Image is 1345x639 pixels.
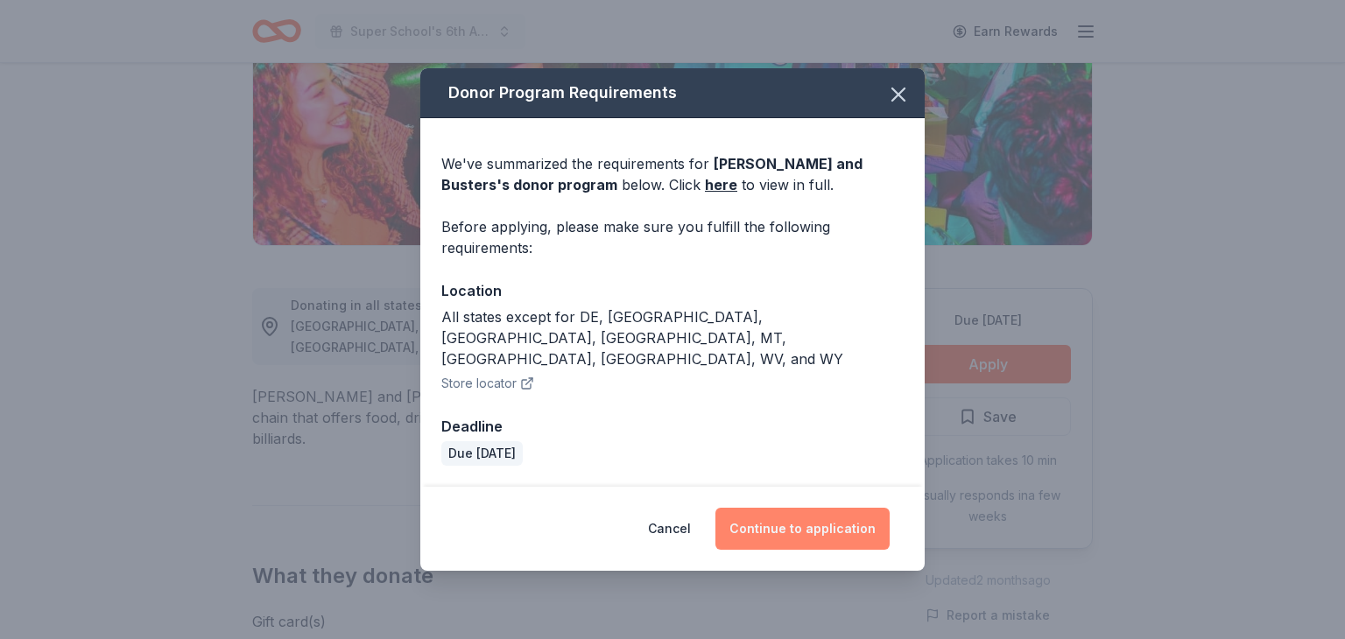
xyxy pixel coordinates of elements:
div: Due [DATE] [441,441,523,466]
div: Before applying, please make sure you fulfill the following requirements: [441,216,904,258]
div: Deadline [441,415,904,438]
div: All states except for DE, [GEOGRAPHIC_DATA], [GEOGRAPHIC_DATA], [GEOGRAPHIC_DATA], MT, [GEOGRAPHI... [441,306,904,369]
div: We've summarized the requirements for below. Click to view in full. [441,153,904,195]
button: Cancel [648,508,691,550]
div: Location [441,279,904,302]
button: Continue to application [715,508,890,550]
a: here [705,174,737,195]
button: Store locator [441,373,534,394]
div: Donor Program Requirements [420,68,925,118]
